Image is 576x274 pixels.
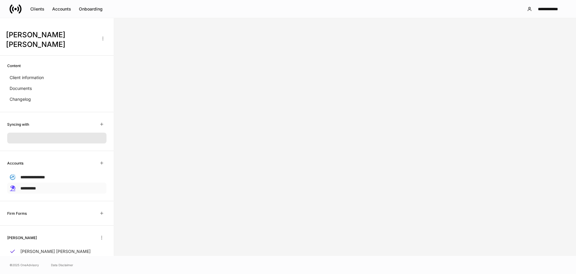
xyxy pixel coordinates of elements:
[20,248,91,254] p: [PERSON_NAME] [PERSON_NAME]
[7,246,106,257] a: [PERSON_NAME] [PERSON_NAME]
[7,235,37,241] h6: [PERSON_NAME]
[10,263,39,267] span: © 2025 OneAdvisory
[48,4,75,14] button: Accounts
[52,6,71,12] div: Accounts
[7,94,106,105] a: Changelog
[10,85,32,91] p: Documents
[30,6,44,12] div: Clients
[10,75,44,81] p: Client information
[79,6,103,12] div: Onboarding
[75,4,106,14] button: Onboarding
[7,83,106,94] a: Documents
[7,72,106,83] a: Client information
[7,211,27,216] h6: Firm Forms
[26,4,48,14] button: Clients
[10,96,31,102] p: Changelog
[51,263,73,267] a: Data Disclaimer
[7,160,23,166] h6: Accounts
[7,63,21,69] h6: Content
[6,30,96,49] h3: [PERSON_NAME] [PERSON_NAME]
[7,122,29,127] h6: Syncing with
